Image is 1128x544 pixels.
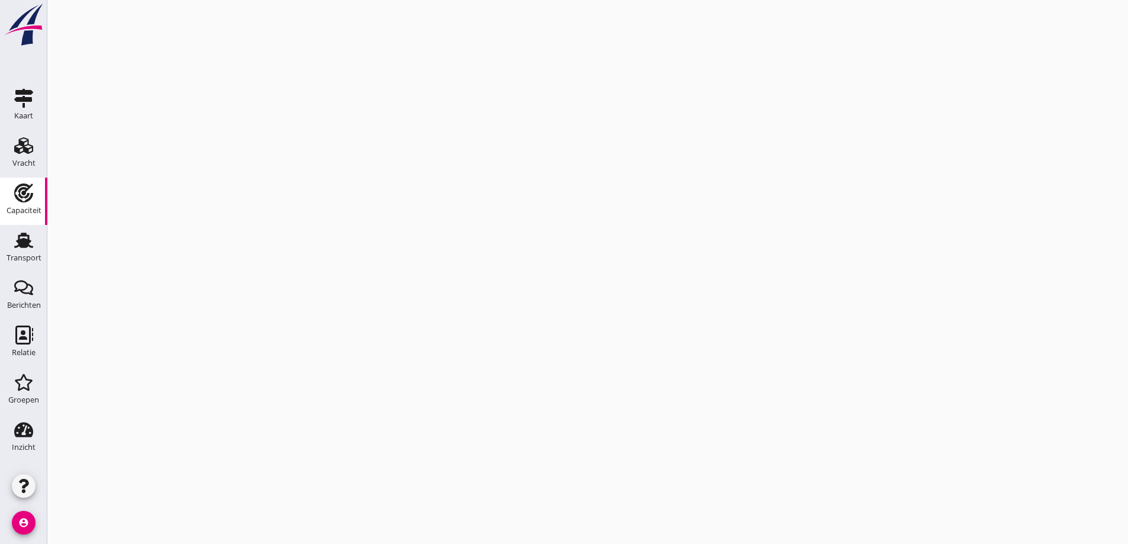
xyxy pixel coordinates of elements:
[8,396,39,404] div: Groepen
[12,511,36,535] i: account_circle
[12,443,36,451] div: Inzicht
[7,254,41,262] div: Transport
[7,207,41,214] div: Capaciteit
[12,349,36,356] div: Relatie
[7,301,41,309] div: Berichten
[12,159,36,167] div: Vracht
[14,112,33,120] div: Kaart
[2,3,45,47] img: logo-small.a267ee39.svg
